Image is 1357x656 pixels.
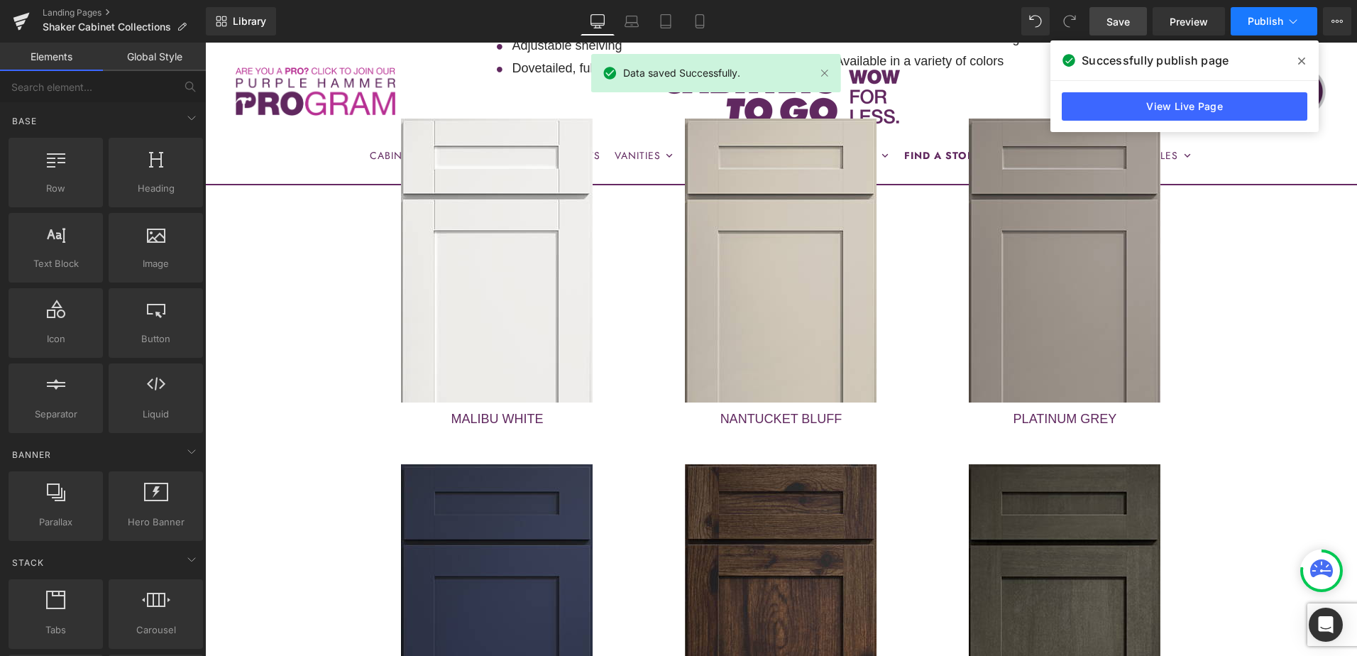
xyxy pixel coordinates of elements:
[1106,14,1130,29] span: Save
[1082,52,1229,69] span: Successfully publish page
[1170,14,1208,29] span: Preview
[630,11,895,27] p: Available in a variety of colors
[233,15,266,28] span: Library
[581,7,615,35] a: Desktop
[1323,7,1351,35] button: More
[13,256,99,271] span: Text Block
[13,407,99,422] span: Separator
[307,18,556,34] p: Dovetailed, full-extension drawers
[683,7,717,35] a: Mobile
[113,407,199,422] span: Liquid
[1055,7,1084,35] button: Redo
[13,515,99,530] span: Parallax
[615,7,649,35] a: Laptop
[113,256,199,271] span: Image
[206,7,276,35] a: New Library
[43,21,171,33] span: Shaker Cabinet Collections
[113,181,199,196] span: Heading
[43,7,206,18] a: Landing Pages
[113,515,199,530] span: Hero Banner
[13,623,99,638] span: Tabs
[1309,608,1343,642] div: Open Intercom Messenger
[1231,7,1317,35] button: Publish
[808,369,912,383] a: PLATINUM GREY
[11,448,53,461] span: Banner
[13,181,99,196] span: Row
[515,369,637,383] a: NANTUCKET BLUFF
[13,332,99,346] span: Icon
[649,7,683,35] a: Tablet
[1062,92,1307,121] a: View Live Page
[11,114,38,128] span: Base
[1153,7,1225,35] a: Preview
[103,43,206,71] a: Global Style
[11,556,45,569] span: Stack
[113,332,199,346] span: Button
[1021,7,1050,35] button: Undo
[113,623,199,638] span: Carousel
[1248,16,1283,27] span: Publish
[623,65,740,81] span: Data saved Successfully.
[246,369,338,383] a: MALIBU WHITE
